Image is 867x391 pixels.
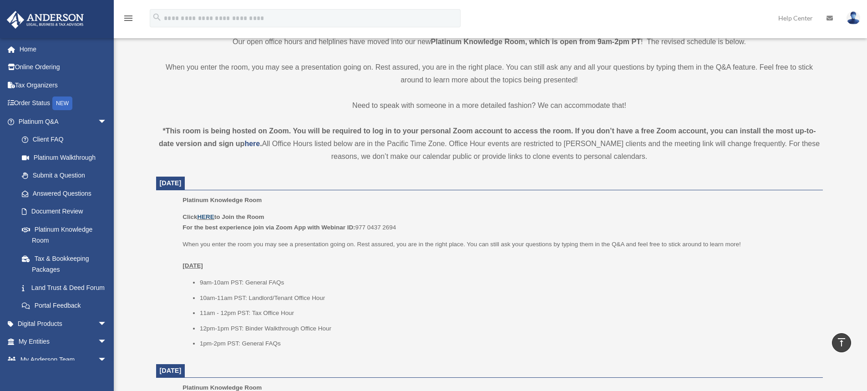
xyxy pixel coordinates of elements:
[156,36,823,48] p: Our open office hours and helplines have moved into our new ! The revised schedule is below.
[98,112,116,131] span: arrow_drop_down
[6,94,121,113] a: Order StatusNEW
[13,249,121,279] a: Tax & Bookkeeping Packages
[123,13,134,24] i: menu
[4,11,86,29] img: Anderson Advisors Platinum Portal
[183,197,262,203] span: Platinum Knowledge Room
[13,167,121,185] a: Submit a Question
[156,61,823,86] p: When you enter the room, you may see a presentation going on. Rest assured, you are in the right ...
[832,333,851,352] a: vertical_align_top
[156,99,823,112] p: Need to speak with someone in a more detailed fashion? We can accommodate that!
[200,277,816,288] li: 9am-10am PST: General FAQs
[6,76,121,94] a: Tax Organizers
[183,224,355,231] b: For the best experience join via Zoom App with Webinar ID:
[260,140,262,147] strong: .
[200,308,816,319] li: 11am - 12pm PST: Tax Office Hour
[13,203,121,221] a: Document Review
[159,127,816,147] strong: *This room is being hosted on Zoom. You will be required to log in to your personal Zoom account ...
[6,112,121,131] a: Platinum Q&Aarrow_drop_down
[13,184,121,203] a: Answered Questions
[6,58,121,76] a: Online Ordering
[6,333,121,351] a: My Entitiesarrow_drop_down
[13,148,121,167] a: Platinum Walkthrough
[847,11,860,25] img: User Pic
[200,293,816,304] li: 10am-11am PST: Landlord/Tenant Office Hour
[183,212,816,233] p: 977 0437 2694
[200,323,816,334] li: 12pm-1pm PST: Binder Walkthrough Office Hour
[6,315,121,333] a: Digital Productsarrow_drop_down
[244,140,260,147] a: here
[13,131,121,149] a: Client FAQ
[6,350,121,369] a: My Anderson Teamarrow_drop_down
[183,213,264,220] b: Click to Join the Room
[160,179,182,187] span: [DATE]
[152,12,162,22] i: search
[836,337,847,348] i: vertical_align_top
[98,315,116,333] span: arrow_drop_down
[160,367,182,374] span: [DATE]
[183,384,262,391] span: Platinum Knowledge Room
[98,350,116,369] span: arrow_drop_down
[197,213,214,220] a: HERE
[183,239,816,271] p: When you enter the room you may see a presentation going on. Rest assured, you are in the right p...
[431,38,641,46] strong: Platinum Knowledge Room, which is open from 9am-2pm PT
[98,333,116,351] span: arrow_drop_down
[13,297,121,315] a: Portal Feedback
[200,338,816,349] li: 1pm-2pm PST: General FAQs
[13,279,121,297] a: Land Trust & Deed Forum
[156,125,823,163] div: All Office Hours listed below are in the Pacific Time Zone. Office Hour events are restricted to ...
[6,40,121,58] a: Home
[52,96,72,110] div: NEW
[183,262,203,269] u: [DATE]
[123,16,134,24] a: menu
[13,220,116,249] a: Platinum Knowledge Room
